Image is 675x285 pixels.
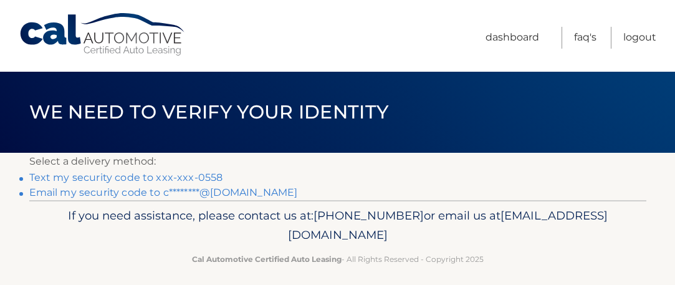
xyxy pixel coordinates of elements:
span: We need to verify your identity [29,100,389,123]
span: [PHONE_NUMBER] [314,208,424,223]
strong: Cal Automotive Certified Auto Leasing [192,254,342,264]
a: Dashboard [486,27,539,49]
a: Cal Automotive [19,12,187,57]
p: Select a delivery method: [29,153,646,170]
a: Logout [623,27,656,49]
p: - All Rights Reserved - Copyright 2025 [48,253,628,266]
p: If you need assistance, please contact us at: or email us at [48,206,628,246]
a: FAQ's [574,27,596,49]
a: Email my security code to c********@[DOMAIN_NAME] [29,186,298,198]
a: Text my security code to xxx-xxx-0558 [29,171,223,183]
